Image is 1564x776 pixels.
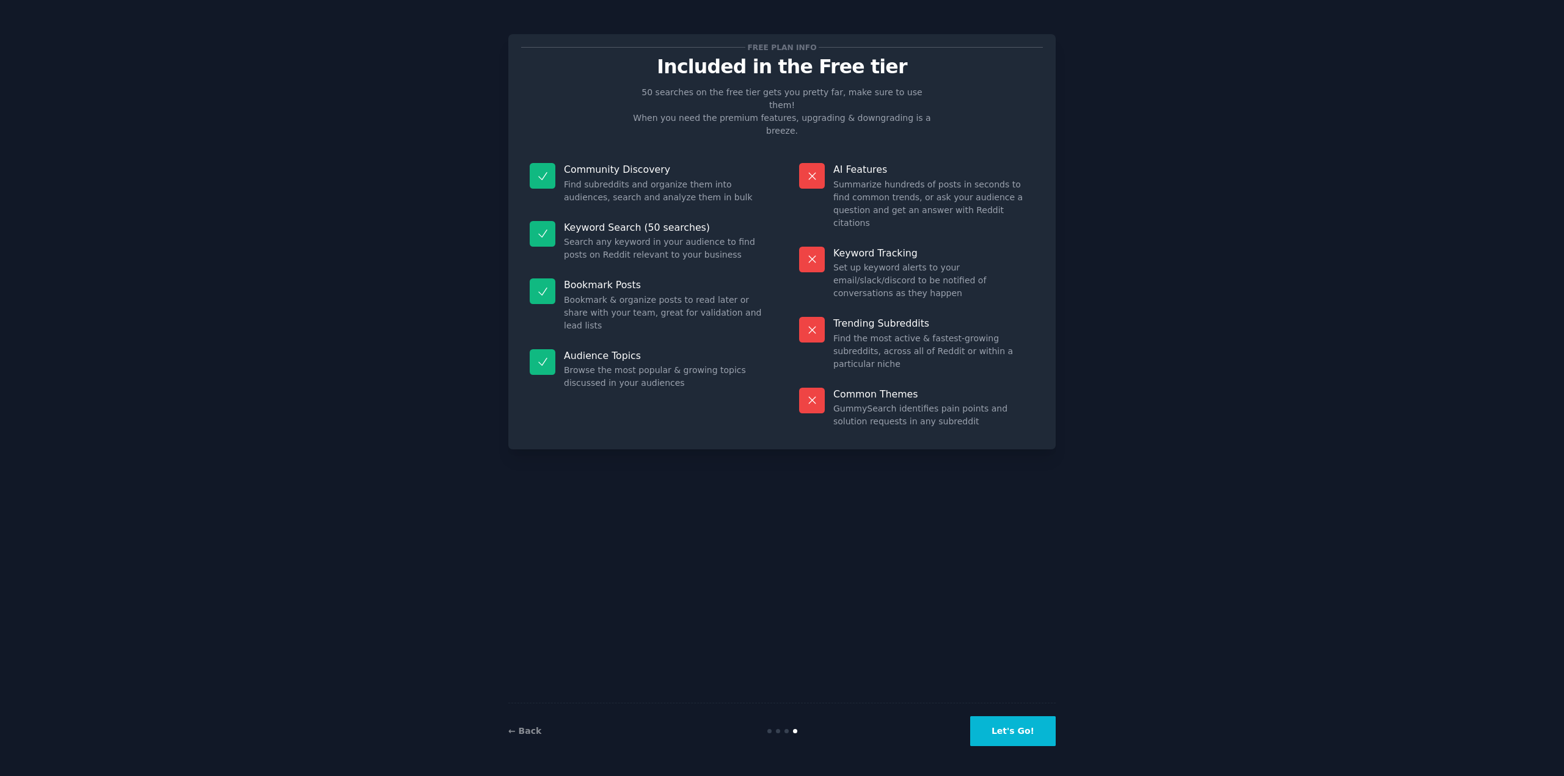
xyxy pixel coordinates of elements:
dd: Find subreddits and organize them into audiences, search and analyze them in bulk [564,178,765,204]
dd: Bookmark & organize posts to read later or share with your team, great for validation and lead lists [564,294,765,332]
button: Let's Go! [970,716,1056,746]
p: Bookmark Posts [564,278,765,291]
p: Common Themes [833,388,1034,401]
dd: Search any keyword in your audience to find posts on Reddit relevant to your business [564,236,765,261]
p: AI Features [833,163,1034,176]
dd: GummySearch identifies pain points and solution requests in any subreddit [833,402,1034,428]
a: ← Back [508,726,541,736]
p: Audience Topics [564,349,765,362]
p: Keyword Tracking [833,247,1034,259]
span: Free plan info [745,41,819,54]
p: Included in the Free tier [521,56,1043,78]
p: Community Discovery [564,163,765,176]
dd: Find the most active & fastest-growing subreddits, across all of Reddit or within a particular niche [833,332,1034,371]
dd: Browse the most popular & growing topics discussed in your audiences [564,364,765,390]
dd: Summarize hundreds of posts in seconds to find common trends, or ask your audience a question and... [833,178,1034,230]
p: Keyword Search (50 searches) [564,221,765,234]
p: Trending Subreddits [833,317,1034,330]
dd: Set up keyword alerts to your email/slack/discord to be notified of conversations as they happen [833,261,1034,300]
p: 50 searches on the free tier gets you pretty far, make sure to use them! When you need the premiu... [628,86,936,137]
